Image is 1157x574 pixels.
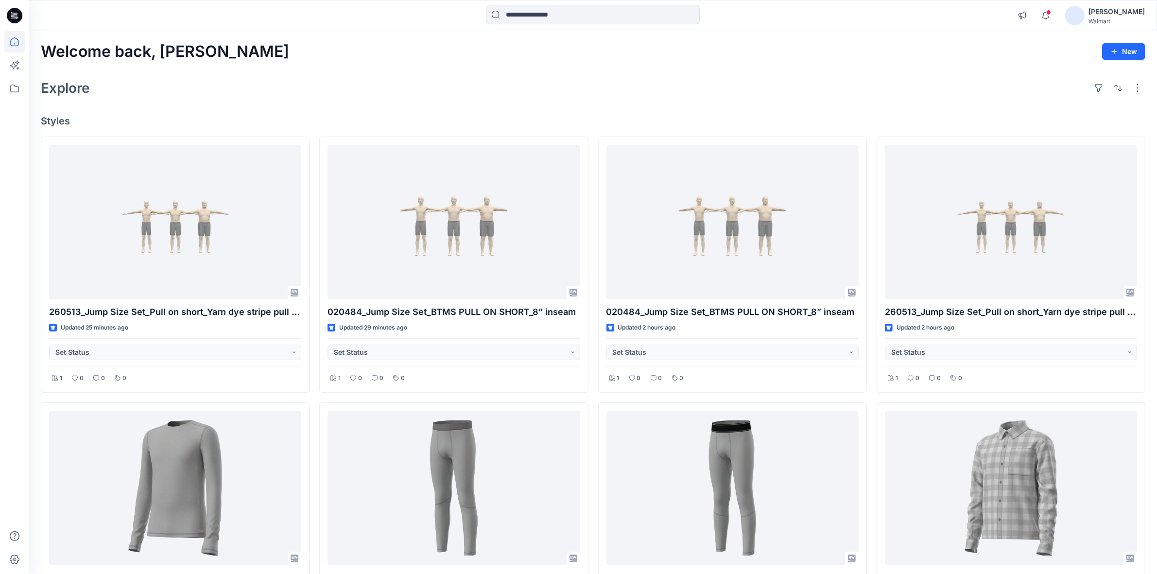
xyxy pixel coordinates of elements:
[637,373,641,383] p: 0
[49,145,301,299] a: 260513_Jump Size Set_Pull on short_Yarn dye stripe pull on short_ Inseam 8inch
[937,373,941,383] p: 0
[41,80,90,96] h2: Explore
[617,373,620,383] p: 1
[49,305,301,319] p: 260513_Jump Size Set_Pull on short_Yarn dye stripe pull on short_ Inseam 8inch
[41,43,289,61] h2: Welcome back, [PERSON_NAME]
[885,145,1137,299] a: 260513_Jump Size Set_Pull on short_Yarn dye stripe pull on short_ Inseam 8inch
[658,373,662,383] p: 0
[122,373,126,383] p: 0
[680,373,684,383] p: 0
[915,373,919,383] p: 0
[1065,6,1085,25] img: avatar
[606,411,859,565] a: AWB33609978-COMPRESSION PANT
[1102,43,1145,60] button: New
[80,373,84,383] p: 0
[380,373,383,383] p: 0
[885,305,1137,319] p: 260513_Jump Size Set_Pull on short_Yarn dye stripe pull on short_ Inseam 8inch
[401,373,405,383] p: 0
[101,373,105,383] p: 0
[61,323,128,333] p: Updated 25 minutes ago
[328,145,580,299] a: 020484_Jump Size Set_BTMS PULL ON SHORT_8” inseam
[958,373,962,383] p: 0
[339,323,407,333] p: Updated 29 minutes ago
[49,411,301,565] a: AA-SS26-453-B_LS COMPRESSION TOP
[358,373,362,383] p: 0
[606,145,859,299] a: 020484_Jump Size Set_BTMS PULL ON SHORT_8” inseam
[60,373,62,383] p: 1
[328,411,580,565] a: AA-S326-454-B_COMPRESSION PANT
[606,305,859,319] p: 020484_Jump Size Set_BTMS PULL ON SHORT_8” inseam
[897,323,954,333] p: Updated 2 hours ago
[328,305,580,319] p: 020484_Jump Size Set_BTMS PULL ON SHORT_8” inseam
[41,115,1145,127] h4: Styles
[1088,6,1145,17] div: [PERSON_NAME]
[618,323,676,333] p: Updated 2 hours ago
[885,411,1137,565] a: AA-FW26-013-B BOXY PLAID SHIRT
[1088,17,1145,25] div: Walmart
[338,373,341,383] p: 1
[896,373,898,383] p: 1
